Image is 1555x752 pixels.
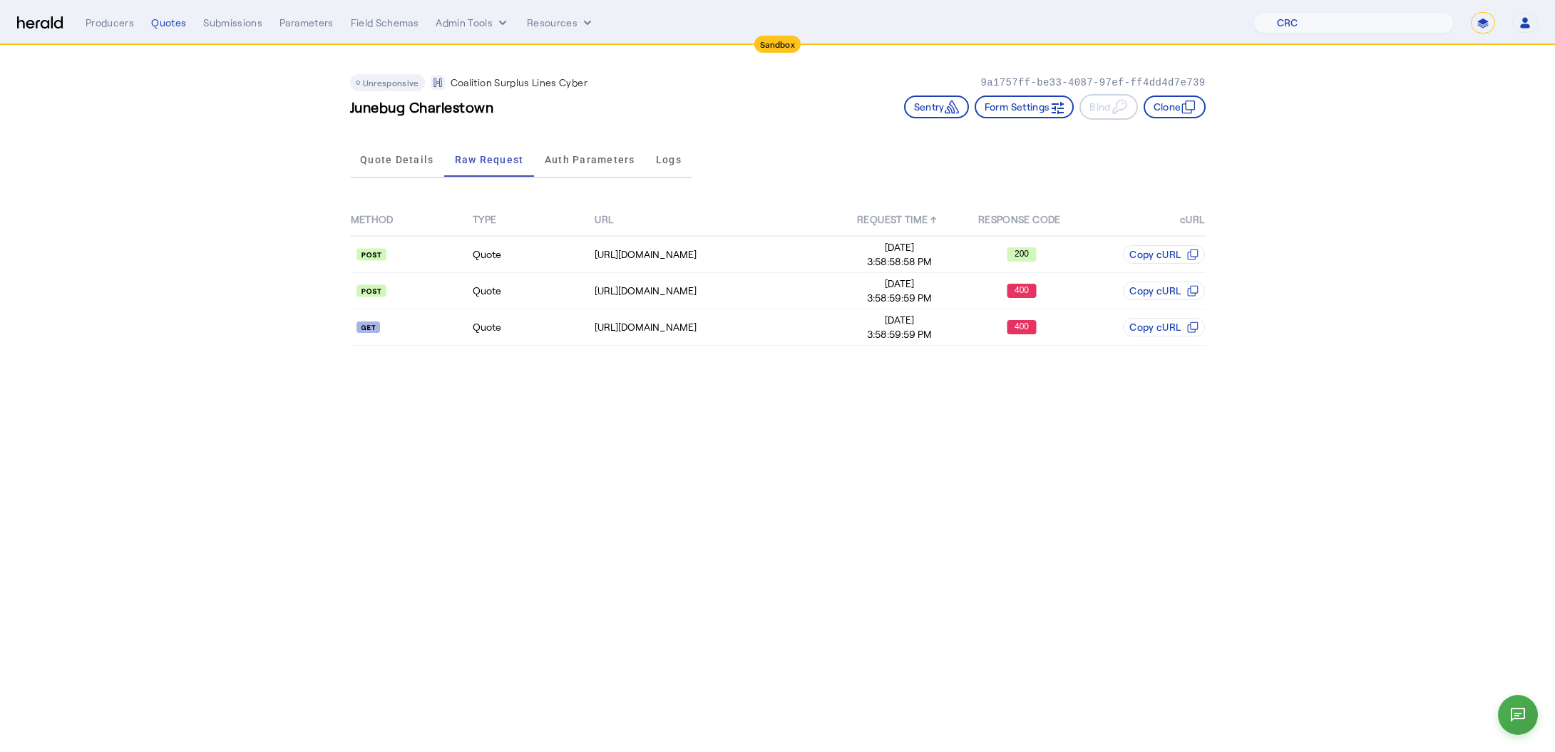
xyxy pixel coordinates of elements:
text: 200 [1015,249,1029,259]
span: Quote Details [360,155,433,165]
td: Quote [472,309,594,346]
th: TYPE [472,204,594,236]
button: Form Settings [975,96,1074,118]
div: [URL][DOMAIN_NAME] [595,284,838,298]
div: Producers [86,16,134,30]
button: Bind [1079,94,1137,120]
div: [URL][DOMAIN_NAME] [595,247,838,262]
div: [URL][DOMAIN_NAME] [595,320,838,334]
span: [DATE] [839,277,960,291]
button: Clone [1144,96,1206,118]
button: Copy cURL [1123,282,1204,300]
td: Quote [472,273,594,309]
th: RESPONSE CODE [961,204,1083,236]
h3: Junebug Charlestown [350,97,494,117]
span: [DATE] [839,313,960,327]
span: Raw Request [455,155,524,165]
text: 400 [1015,321,1029,331]
span: [DATE] [839,240,960,254]
span: 3:58:58:58 PM [839,254,960,269]
text: 400 [1015,285,1029,295]
span: ↑ [930,213,937,225]
span: Logs [656,155,682,165]
button: internal dropdown menu [436,16,510,30]
button: Resources dropdown menu [527,16,595,30]
p: 9a1757ff-be33-4087-97ef-ff4dd4d7e739 [980,76,1205,90]
div: Parameters [279,16,334,30]
td: Quote [472,236,594,273]
th: REQUEST TIME [838,204,960,236]
span: Unresponsive [363,78,419,88]
div: Sandbox [754,36,801,53]
div: Field Schemas [351,16,419,30]
span: 3:58:59:59 PM [839,291,960,305]
th: METHOD [350,204,472,236]
span: Auth Parameters [545,155,635,165]
div: Submissions [203,16,262,30]
span: 3:58:59:59 PM [839,327,960,341]
div: Quotes [151,16,186,30]
button: Sentry [904,96,969,118]
p: Coalition Surplus Lines Cyber [451,76,587,90]
img: Herald Logo [17,16,63,30]
button: Copy cURL [1123,318,1204,336]
th: cURL [1083,204,1205,236]
th: URL [594,204,838,236]
button: Copy cURL [1123,245,1204,264]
